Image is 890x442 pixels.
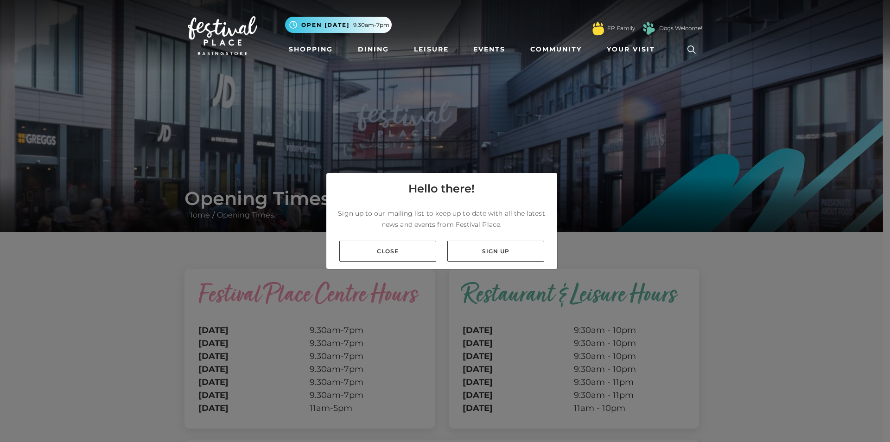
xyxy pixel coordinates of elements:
[603,41,663,58] a: Your Visit
[285,17,392,33] button: Open [DATE] 9.30am-7pm
[301,21,350,29] span: Open [DATE]
[447,241,544,262] a: Sign up
[659,24,702,32] a: Dogs Welcome!
[607,45,655,54] span: Your Visit
[410,41,452,58] a: Leisure
[334,208,550,230] p: Sign up to our mailing list to keep up to date with all the latest news and events from Festival ...
[470,41,509,58] a: Events
[353,21,389,29] span: 9.30am-7pm
[188,16,257,55] img: Festival Place Logo
[354,41,393,58] a: Dining
[527,41,585,58] a: Community
[408,180,475,197] h4: Hello there!
[339,241,436,262] a: Close
[607,24,635,32] a: FP Family
[285,41,337,58] a: Shopping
